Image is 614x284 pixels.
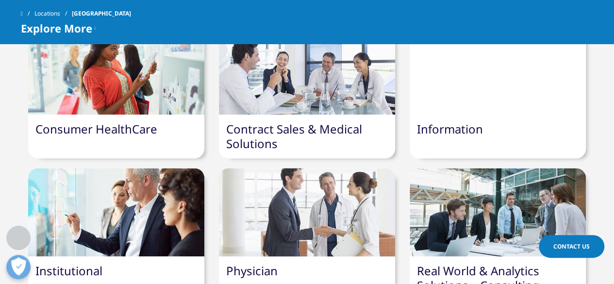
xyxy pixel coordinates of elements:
span: [GEOGRAPHIC_DATA] [72,5,131,22]
a: Information [417,121,483,137]
a: Contract Sales & Medical Solutions [226,121,362,151]
a: Institutional [35,263,102,279]
a: Contact Us [539,235,604,258]
a: Consumer HealthCare [35,121,157,137]
span: Contact Us [553,242,590,251]
button: Abrir preferencias [6,255,31,279]
a: Locations [34,5,72,22]
span: Explore More [21,22,92,34]
a: Physician [226,263,278,279]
